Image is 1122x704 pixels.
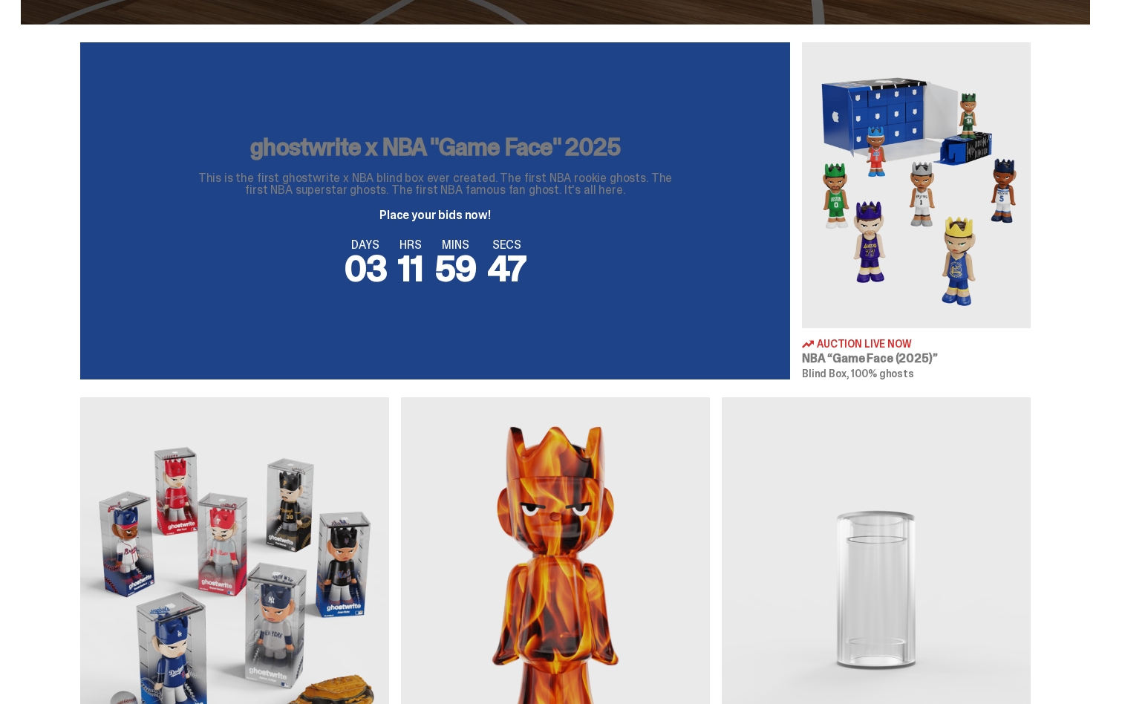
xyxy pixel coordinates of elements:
h3: NBA “Game Face (2025)” [802,353,1031,365]
p: Place your bids now! [198,209,673,221]
h3: ghostwrite x NBA "Game Face" 2025 [198,135,673,159]
span: 03 [345,245,387,292]
a: Game Face (2025) Auction Live Now [802,42,1031,379]
span: 100% ghosts [851,367,913,380]
span: DAYS [345,239,387,251]
span: Auction Live Now [817,339,912,349]
span: SECS [488,239,526,251]
span: HRS [398,239,423,251]
p: This is the first ghostwrite x NBA blind box ever created. The first NBA rookie ghosts. The first... [198,172,673,196]
span: MINS [435,239,476,251]
span: 47 [488,245,526,292]
span: 11 [398,245,423,292]
span: Blind Box, [802,367,849,380]
img: Game Face (2025) [802,42,1031,328]
span: 59 [435,245,476,292]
